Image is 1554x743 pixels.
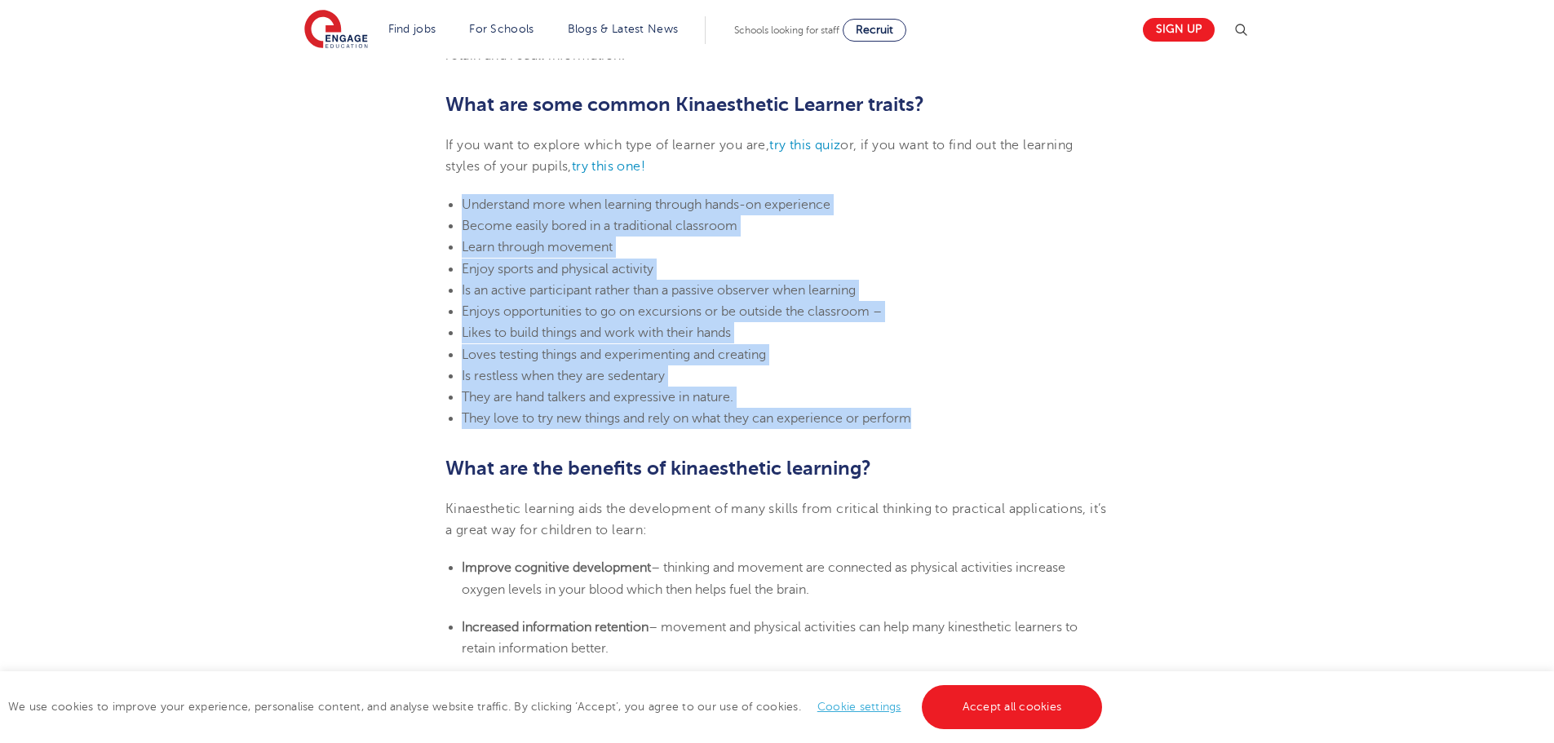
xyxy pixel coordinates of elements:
span: Become easily bored in a traditional classroom [462,219,737,233]
span: Schools looking for staff [734,24,839,36]
span: Likes to build things and work with their hands [462,325,731,340]
span: Loves testing things and experimenting and creating [462,347,766,362]
a: Cookie settings [817,701,901,713]
a: Blogs & Latest News [568,23,679,35]
b: What are the benefits of kinaesthetic learning? [445,457,871,480]
span: They are hand talkers and expressive in nature. [462,390,733,405]
span: – thinking and movement are connected as physical activities increase oxygen levels in your blood... [462,560,1065,596]
span: Recruit [856,24,893,36]
span: Is restless when they are sedentary [462,369,665,383]
span: Learn through movement [462,240,613,254]
span: They love to try new things and rely on what they can experience or perform [462,411,911,426]
a: try this one! [572,159,645,174]
b: Increased information retention [462,620,649,635]
a: Find jobs [388,23,436,35]
a: For Schools [469,23,533,35]
a: try this quiz [769,138,840,153]
span: Kinaesthetic learning aids the development of many skills from critical thinking to practical app... [445,502,1107,537]
a: Accept all cookies [922,685,1103,729]
b: Improve cognitive development [462,560,651,575]
span: Is an active participant rather than a passive observer when learning [462,283,856,298]
span: Enjoy sports and physical activity [462,262,653,276]
span: What are some common Kinaesthetic Learner traits? [445,93,924,116]
img: Engage Education [304,10,368,51]
span: Enjoys opportunities to go on excursions or be outside the classroom – [462,304,882,319]
a: Sign up [1143,18,1215,42]
a: Recruit [843,19,906,42]
p: If you want to explore which type of learner you are, or, if you want to find out the learning st... [445,135,1109,178]
span: We use cookies to improve your experience, personalise content, and analyse website traffic. By c... [8,701,1106,713]
span: – movement and physical activities can help many kinesthetic learners to retain information better. [462,620,1078,656]
span: Understand more when learning through hands-on experience [462,197,830,212]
